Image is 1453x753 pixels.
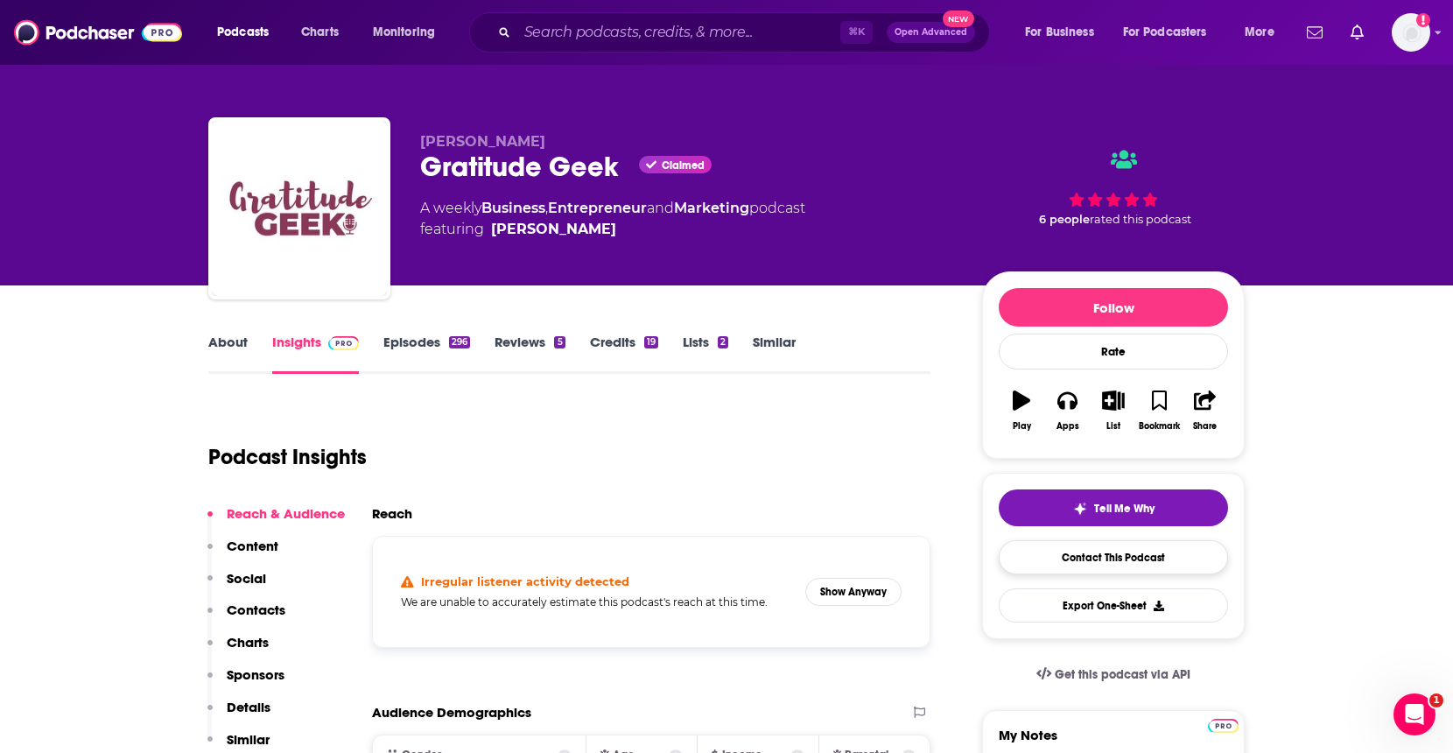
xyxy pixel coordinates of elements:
[517,18,840,46] input: Search podcasts, credits, & more...
[372,505,412,522] h2: Reach
[208,334,248,374] a: About
[1208,716,1239,733] a: Pro website
[420,198,805,240] div: A weekly podcast
[554,336,565,348] div: 5
[205,18,291,46] button: open menu
[1013,18,1116,46] button: open menu
[999,334,1228,369] div: Rate
[207,505,345,538] button: Reach & Audience
[999,588,1228,623] button: Export One-Sheet
[481,200,545,216] a: Business
[1136,379,1182,442] button: Bookmark
[1193,421,1217,432] div: Share
[1090,213,1191,226] span: rated this podcast
[212,121,387,296] img: Gratitude Geek
[1393,693,1435,735] iframe: Intercom live chat
[14,16,182,49] img: Podchaser - Follow, Share and Rate Podcasts
[683,334,728,374] a: Lists2
[1091,379,1136,442] button: List
[401,595,791,609] h5: We are unable to accurately estimate this podcast's reach at this time.
[590,334,658,374] a: Credits19
[372,704,531,721] h2: Audience Demographics
[1392,13,1430,52] span: Logged in as KTMSseat4
[1055,667,1190,682] span: Get this podcast via API
[1183,379,1228,442] button: Share
[227,699,270,715] p: Details
[1073,502,1087,516] img: tell me why sparkle
[208,444,367,470] h1: Podcast Insights
[207,634,269,666] button: Charts
[1392,13,1430,52] img: User Profile
[999,379,1044,442] button: Play
[1245,20,1274,45] span: More
[840,21,873,44] span: ⌘ K
[1208,719,1239,733] img: Podchaser Pro
[1300,18,1330,47] a: Show notifications dropdown
[227,538,278,554] p: Content
[1392,13,1430,52] button: Show profile menu
[644,336,658,348] div: 19
[495,334,565,374] a: Reviews5
[674,200,749,216] a: Marketing
[207,570,266,602] button: Social
[1106,421,1120,432] div: List
[887,22,975,43] button: Open AdvancedNew
[328,336,359,350] img: Podchaser Pro
[373,20,435,45] span: Monitoring
[227,666,284,683] p: Sponsors
[449,336,470,348] div: 296
[227,505,345,522] p: Reach & Audience
[207,538,278,570] button: Content
[1232,18,1296,46] button: open menu
[491,219,616,240] a: Kandas Rodarte
[383,334,470,374] a: Episodes296
[272,334,359,374] a: InsightsPodchaser Pro
[999,489,1228,526] button: tell me why sparkleTell Me Why
[1013,421,1031,432] div: Play
[207,666,284,699] button: Sponsors
[227,570,266,587] p: Social
[1044,379,1090,442] button: Apps
[227,602,285,618] p: Contacts
[227,634,269,651] p: Charts
[805,578,902,606] button: Show Anyway
[290,18,349,46] a: Charts
[718,336,728,348] div: 2
[420,133,545,150] span: [PERSON_NAME]
[982,133,1245,242] div: 6 peoplerated this podcast
[1112,18,1232,46] button: open menu
[1139,421,1180,432] div: Bookmark
[486,12,1007,53] div: Search podcasts, credits, & more...
[999,540,1228,574] a: Contact This Podcast
[420,219,805,240] span: featuring
[1022,653,1204,696] a: Get this podcast via API
[207,602,285,634] button: Contacts
[361,18,458,46] button: open menu
[895,28,967,37] span: Open Advanced
[753,334,796,374] a: Similar
[999,288,1228,327] button: Follow
[1429,693,1443,707] span: 1
[545,200,548,216] span: ,
[1025,20,1094,45] span: For Business
[1039,213,1090,226] span: 6 people
[1123,20,1207,45] span: For Podcasters
[1416,13,1430,27] svg: Add a profile image
[1344,18,1371,47] a: Show notifications dropdown
[662,161,705,170] span: Claimed
[1056,421,1079,432] div: Apps
[217,20,269,45] span: Podcasts
[1094,502,1155,516] span: Tell Me Why
[421,574,629,588] h4: Irregular listener activity detected
[301,20,339,45] span: Charts
[943,11,974,27] span: New
[548,200,647,216] a: Entrepreneur
[207,699,270,731] button: Details
[227,731,270,748] p: Similar
[647,200,674,216] span: and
